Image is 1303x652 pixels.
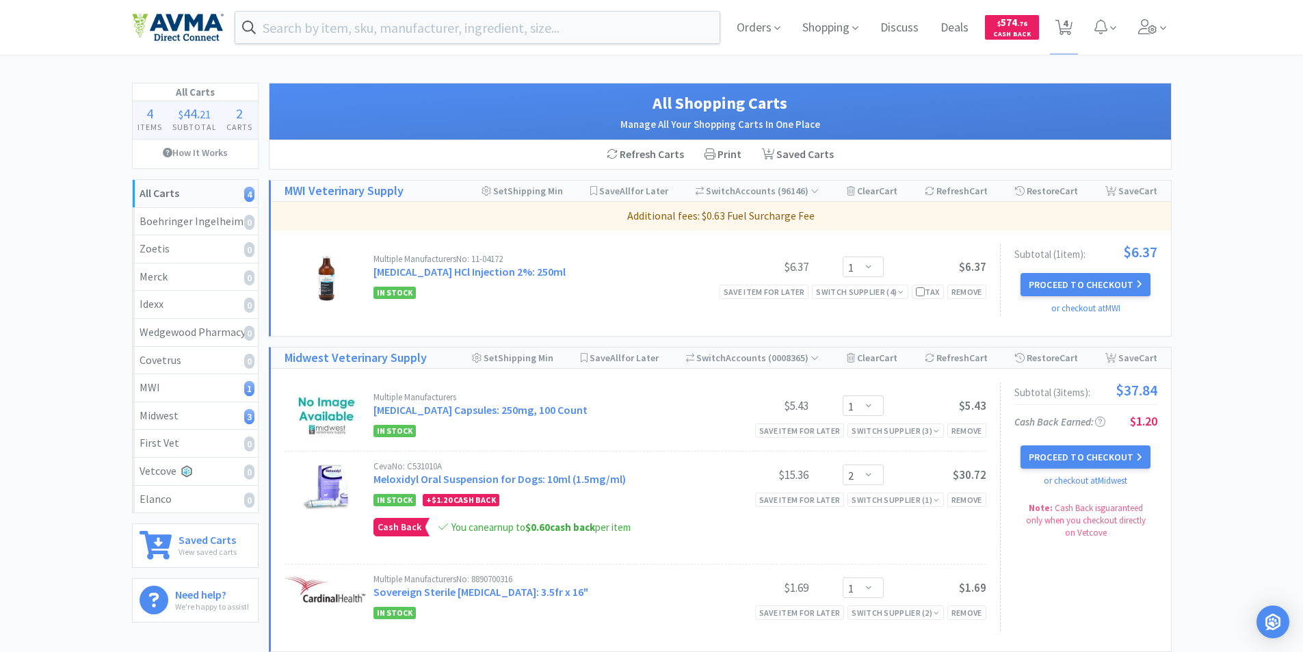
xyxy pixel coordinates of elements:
[997,16,1027,29] span: 574
[947,423,986,438] div: Remove
[373,393,706,402] div: Multiple Manufacturers
[947,285,986,299] div: Remove
[183,105,197,122] span: 44
[852,424,939,437] div: Switch Supplier ( 3 )
[752,140,844,169] a: Saved Carts
[133,83,258,101] h1: All Carts
[222,120,258,133] h4: Carts
[140,240,251,258] div: Zoetis
[423,494,499,506] div: + Cash Back
[200,107,211,121] span: 21
[179,531,237,545] h6: Saved Carts
[179,107,183,121] span: $
[179,545,237,558] p: View saved carts
[694,140,752,169] div: Print
[373,472,626,486] a: Meloxidyl Oral Suspension for Dogs: 10ml (1.5mg/ml)
[133,291,258,319] a: Idexx0
[133,374,258,402] a: MWI1
[1051,302,1120,314] a: or checkout at MWI
[133,486,258,513] a: Elanco0
[140,407,251,425] div: Midwest
[373,403,588,417] a: [MEDICAL_DATA] Capsules: 250mg, 100 Count
[285,181,404,201] a: MWI Veterinary Supply
[285,348,427,368] a: Midwest Veterinary Supply
[1059,185,1078,197] span: Cart
[1059,352,1078,364] span: Cart
[140,379,251,397] div: MWI
[276,207,1166,225] p: Additional fees: $0.63 Fuel Surcharge Fee
[1123,244,1157,259] span: $6.37
[525,521,595,534] strong: cash back
[303,462,351,510] img: 4f8207da2bc1499bb3b7d9b6d2902113_120505.jpeg
[244,354,254,369] i: 0
[969,185,988,197] span: Cart
[1014,415,1105,428] span: Cash Back Earned :
[706,579,808,596] div: $1.69
[133,430,258,458] a: First Vet0
[283,116,1157,133] h2: Manage All Your Shopping Carts In One Place
[935,22,974,34] a: Deals
[244,215,254,230] i: 0
[133,140,258,166] a: How It Works
[244,298,254,313] i: 0
[133,458,258,486] a: Vetcove0
[879,352,897,364] span: Cart
[244,187,254,202] i: 4
[175,600,249,613] p: We're happy to assist!
[285,575,370,607] img: 12f4d97c3458489a87526cbd8800b992_111222.jpeg
[244,436,254,452] i: 0
[816,285,904,298] div: Switch Supplier ( 4 )
[484,352,498,364] span: Set
[590,352,659,364] span: Save for Later
[140,352,251,369] div: Covetrus
[1139,352,1157,364] span: Cart
[706,185,735,197] span: Switch
[852,606,939,619] div: Switch Supplier ( 2 )
[596,140,694,169] div: Refresh Carts
[133,402,258,430] a: Midwest3
[755,423,845,438] div: Save item for later
[140,434,251,452] div: First Vet
[133,120,168,133] h4: Items
[1050,23,1078,36] a: 4
[953,467,986,482] span: $30.72
[140,186,179,200] strong: All Carts
[706,397,808,414] div: $5.43
[132,13,224,42] img: e4e33dab9f054f5782a47901c742baa9_102.png
[146,105,153,122] span: 4
[620,185,631,197] span: All
[847,348,897,368] div: Clear
[1105,181,1157,201] div: Save
[720,285,809,299] div: Save item for later
[140,462,251,480] div: Vetcove
[947,493,986,507] div: Remove
[373,287,416,299] span: In Stock
[1014,244,1157,259] div: Subtotal ( 1 item ):
[482,181,563,201] div: Shipping Min
[696,181,819,201] div: Accounts
[1026,502,1146,538] span: Cash Back is guaranteed only when you checkout directly on Vetcove
[599,185,668,197] span: Save for Later
[167,120,222,133] h4: Subtotal
[1014,382,1157,397] div: Subtotal ( 3 item s ):
[244,381,254,396] i: 1
[244,326,254,341] i: 0
[1015,348,1078,368] div: Restore
[1021,273,1150,296] button: Proceed to Checkout
[244,465,254,480] i: 0
[959,580,986,595] span: $1.69
[696,352,726,364] span: Switch
[916,285,940,298] div: Tax
[373,494,416,506] span: In Stock
[472,348,553,368] div: Shipping Min
[852,493,939,506] div: Switch Supplier ( 1 )
[766,352,819,364] span: ( 0008365 )
[947,605,986,620] div: Remove
[373,255,706,263] div: Multiple Manufacturers No: 11-04172
[373,585,588,599] a: Sovereign Sterile [MEDICAL_DATA]: 3.5fr x 16"
[1105,348,1157,368] div: Save
[283,90,1157,116] h1: All Shopping Carts
[1256,605,1289,638] div: Open Intercom Messenger
[959,259,986,274] span: $6.37
[373,462,706,471] div: Ceva No: C531010A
